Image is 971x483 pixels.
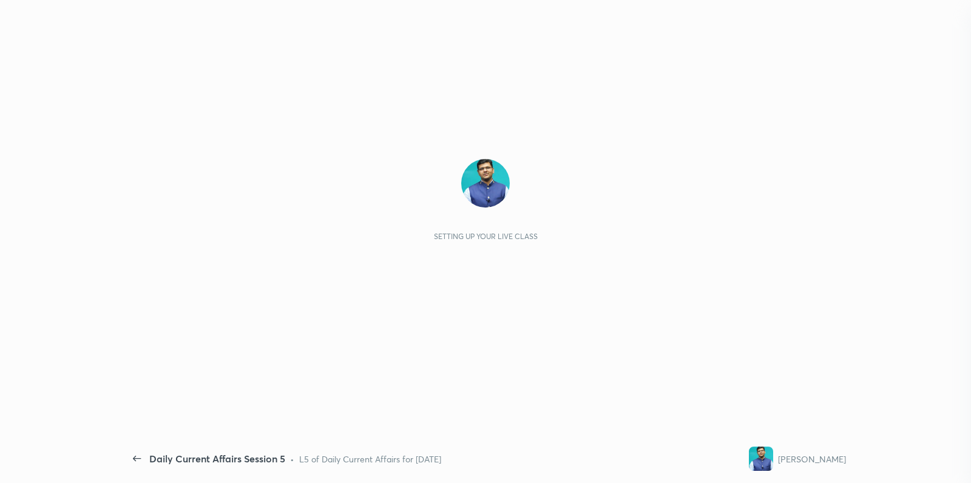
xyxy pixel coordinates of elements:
div: Setting up your live class [434,232,538,241]
img: 22281cac87514865abda38b5e9ac8509.jpg [749,447,773,471]
div: L5 of Daily Current Affairs for [DATE] [299,453,441,465]
img: 22281cac87514865abda38b5e9ac8509.jpg [461,159,510,208]
div: Daily Current Affairs Session 5 [149,451,285,466]
div: [PERSON_NAME] [778,453,846,465]
div: • [290,453,294,465]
